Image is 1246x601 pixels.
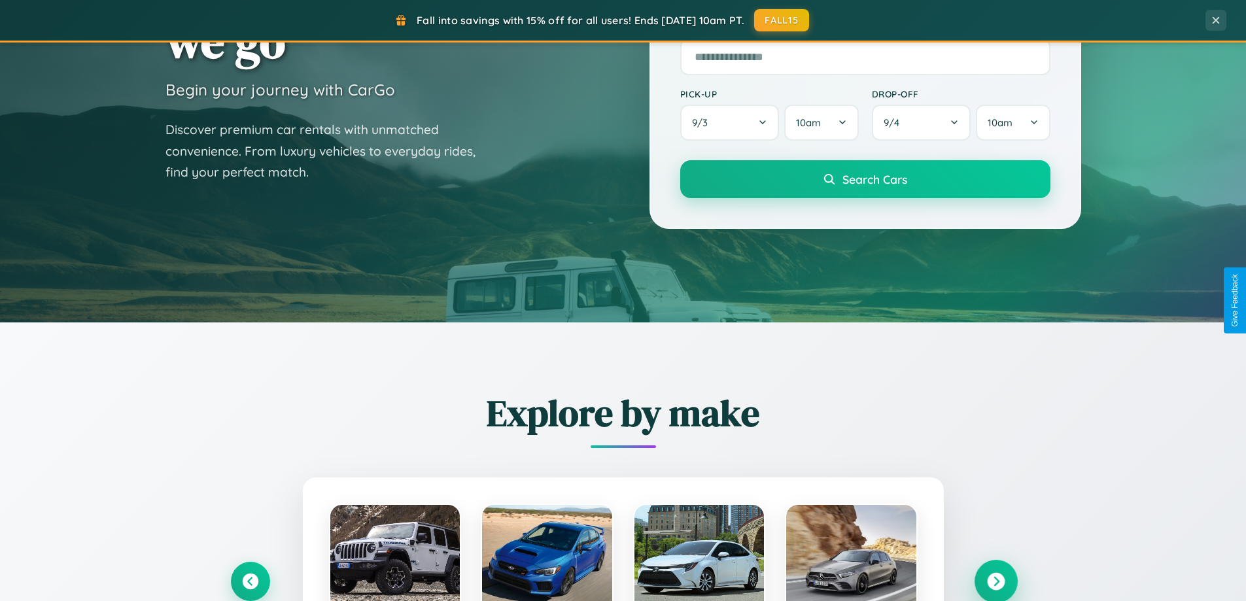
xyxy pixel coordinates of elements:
[165,80,395,99] h3: Begin your journey with CarGo
[784,105,858,141] button: 10am
[988,116,1012,129] span: 10am
[872,88,1050,99] label: Drop-off
[680,105,780,141] button: 9/3
[1230,274,1239,327] div: Give Feedback
[796,116,821,129] span: 10am
[872,105,971,141] button: 9/4
[842,172,907,186] span: Search Cars
[417,14,744,27] span: Fall into savings with 15% off for all users! Ends [DATE] 10am PT.
[754,9,809,31] button: FALL15
[165,119,493,183] p: Discover premium car rentals with unmatched convenience. From luxury vehicles to everyday rides, ...
[884,116,906,129] span: 9 / 4
[680,160,1050,198] button: Search Cars
[231,388,1016,438] h2: Explore by make
[692,116,714,129] span: 9 / 3
[976,105,1050,141] button: 10am
[680,88,859,99] label: Pick-up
